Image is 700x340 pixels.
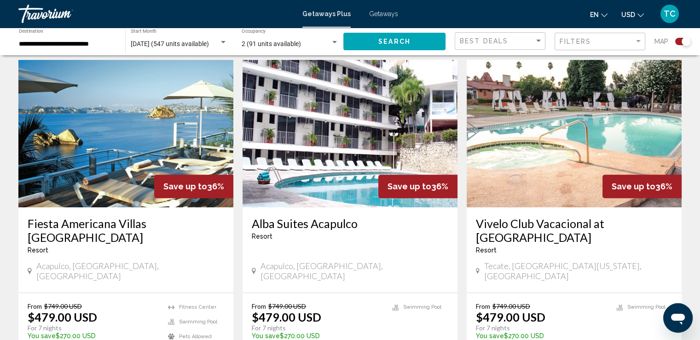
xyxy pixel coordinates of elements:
[252,310,321,324] p: $479.00 USD
[590,8,607,21] button: Change language
[252,233,272,240] span: Resort
[476,310,545,324] p: $479.00 USD
[252,302,266,310] span: From
[590,11,599,18] span: en
[28,302,42,310] span: From
[476,332,607,340] p: $270.00 USD
[476,324,607,332] p: For 7 nights
[154,175,233,198] div: 36%
[268,302,306,310] span: $749.00 USD
[163,182,207,191] span: Save up to
[343,33,445,50] button: Search
[260,261,448,281] span: Acapulco, [GEOGRAPHIC_DATA], [GEOGRAPHIC_DATA]
[302,10,351,18] a: Getaways Plus
[476,302,490,310] span: From
[179,319,217,325] span: Swimming Pool
[602,175,682,198] div: 36%
[243,60,457,207] img: 6972E01L.jpg
[378,175,457,198] div: 36%
[476,332,504,340] span: You save
[467,60,682,207] img: D845O01L.jpg
[28,332,159,340] p: $270.00 USD
[664,9,676,18] span: TC
[252,324,383,332] p: For 7 nights
[179,304,216,310] span: Fitness Center
[476,246,497,254] span: Resort
[654,35,668,48] span: Map
[560,38,591,45] span: Filters
[403,304,441,310] span: Swimming Pool
[460,37,543,45] mat-select: Sort by
[18,60,233,207] img: 6794E01L.jpg
[252,332,383,340] p: $270.00 USD
[252,217,448,230] a: Alba Suites Acapulco
[388,182,431,191] span: Save up to
[663,303,693,333] iframe: Button to launch messaging window
[242,40,301,47] span: 2 (91 units available)
[555,32,645,51] button: Filter
[131,40,209,47] span: [DATE] (547 units available)
[369,10,398,18] a: Getaways
[28,332,56,340] span: You save
[658,4,682,23] button: User Menu
[18,5,293,23] a: Travorium
[492,302,530,310] span: $749.00 USD
[484,261,672,281] span: Tecate, [GEOGRAPHIC_DATA][US_STATE], [GEOGRAPHIC_DATA]
[627,304,665,310] span: Swimming Pool
[28,310,97,324] p: $479.00 USD
[44,302,82,310] span: $749.00 USD
[28,217,224,244] a: Fiesta Americana Villas [GEOGRAPHIC_DATA]
[621,8,644,21] button: Change currency
[252,332,280,340] span: You save
[28,324,159,332] p: For 7 nights
[378,38,411,46] span: Search
[28,246,48,254] span: Resort
[476,217,672,244] a: Vivelo Club Vacacional at [GEOGRAPHIC_DATA]
[612,182,655,191] span: Save up to
[460,37,508,45] span: Best Deals
[179,334,212,340] span: Pets Allowed
[36,261,224,281] span: Acapulco, [GEOGRAPHIC_DATA], [GEOGRAPHIC_DATA]
[621,11,635,18] span: USD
